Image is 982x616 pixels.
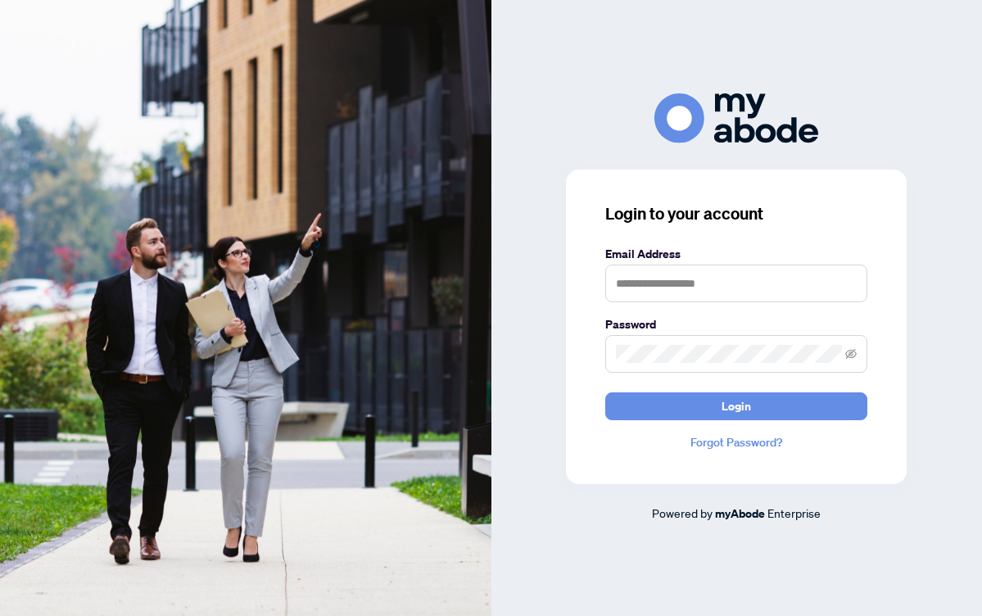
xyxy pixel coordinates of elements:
button: Login [605,392,867,420]
a: myAbode [715,505,765,523]
span: Powered by [652,505,713,520]
label: Email Address [605,245,867,263]
span: Enterprise [767,505,821,520]
label: Password [605,315,867,333]
img: ma-logo [654,93,818,143]
span: eye-invisible [845,348,857,360]
h3: Login to your account [605,202,867,225]
span: Login [722,393,751,419]
a: Forgot Password? [605,433,867,451]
